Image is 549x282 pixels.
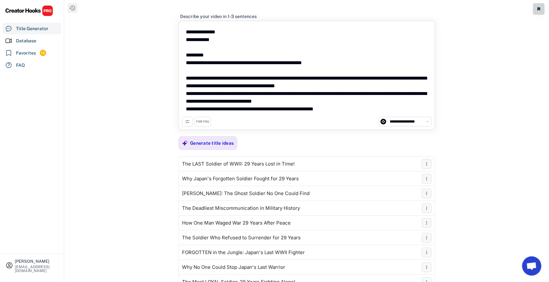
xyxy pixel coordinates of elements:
[16,25,48,32] div: Title Generator
[182,235,301,240] div: The Soldier Who Refused to Surrender for 29 Years
[190,140,234,146] div: Generate title ideas
[15,259,58,263] div: [PERSON_NAME]
[5,5,53,16] img: CHPRO%20Logo.svg
[16,62,25,69] div: FAQ
[182,191,310,196] div: [PERSON_NAME]: The Ghost Soldier No One Could Find
[182,265,285,270] div: Why No One Could Stop Japan's Last Warrior
[15,265,58,273] div: [EMAIL_ADDRESS][DOMAIN_NAME]
[196,120,209,124] div: FOR YOU
[182,250,305,255] div: FORGOTTEN in the Jungle: Japan's Last WWII Fighter
[182,206,300,211] div: The Deadliest Miscommunication in Military History
[16,50,36,56] div: Favorites
[522,256,541,276] a: Open chat
[40,50,46,56] div: 15
[182,220,291,226] div: How One Man Waged War 29 Years After Peace
[16,38,36,44] div: Database
[182,161,295,167] div: The LAST Soldier of WWII: 29 Years Lost in Time!
[180,13,257,19] div: Describe your video in 1-3 sentences
[182,176,299,181] div: Why Japan's Forgotten Soldier Fought for 29 Years
[380,119,386,124] img: channels4_profile.jpg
